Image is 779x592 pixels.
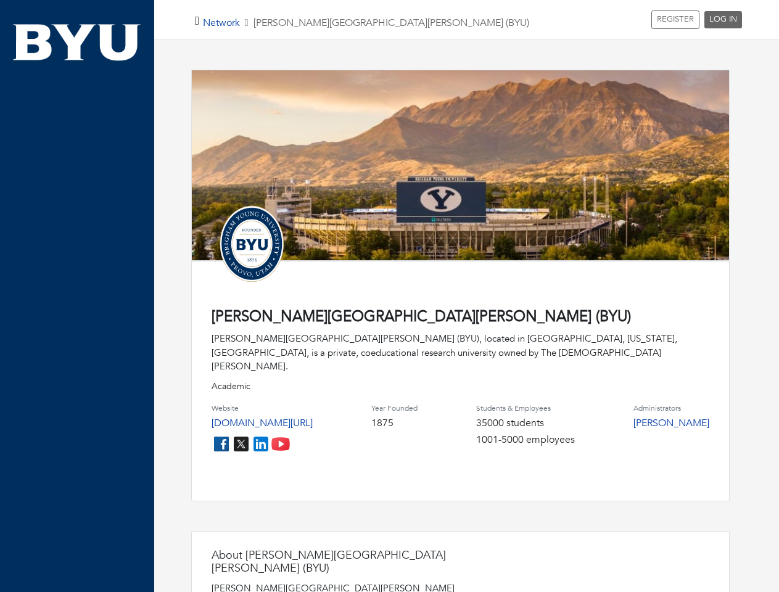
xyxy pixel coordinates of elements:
img: youtube_icon-fc3c61c8c22f3cdcae68f2f17984f5f016928f0ca0694dd5da90beefb88aa45e.png [271,434,291,454]
h4: Administrators [633,404,709,413]
h4: 1875 [371,417,418,429]
h4: 35000 students [476,417,575,429]
a: REGISTER [651,10,699,29]
h4: [PERSON_NAME][GEOGRAPHIC_DATA][PERSON_NAME] (BYU) [212,308,709,326]
a: [DOMAIN_NAME][URL] [212,416,313,430]
a: LOG IN [704,11,742,28]
h4: Students & Employees [476,404,575,413]
p: Academic [212,380,709,393]
h5: [PERSON_NAME][GEOGRAPHIC_DATA][PERSON_NAME] (BYU) [203,17,529,29]
img: BYU.png [12,22,142,63]
a: Network [203,16,240,30]
div: [PERSON_NAME][GEOGRAPHIC_DATA][PERSON_NAME] (BYU), located in [GEOGRAPHIC_DATA], [US_STATE], [GEO... [212,332,709,374]
img: twitter_icon-7d0bafdc4ccc1285aa2013833b377ca91d92330db209b8298ca96278571368c9.png [231,434,251,454]
img: linkedin_icon-84db3ca265f4ac0988026744a78baded5d6ee8239146f80404fb69c9eee6e8e7.png [251,434,271,454]
img: lavell-edwards-stadium.jpg [192,70,729,272]
h4: 1001-5000 employees [476,434,575,446]
a: [PERSON_NAME] [633,416,709,430]
img: facebook_icon-256f8dfc8812ddc1b8eade64b8eafd8a868ed32f90a8d2bb44f507e1979dbc24.png [212,434,231,454]
img: Untitled-design-3.png [212,203,292,284]
h4: Year Founded [371,404,418,413]
h4: Website [212,404,313,413]
h4: About [PERSON_NAME][GEOGRAPHIC_DATA][PERSON_NAME] (BYU) [212,549,458,575]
